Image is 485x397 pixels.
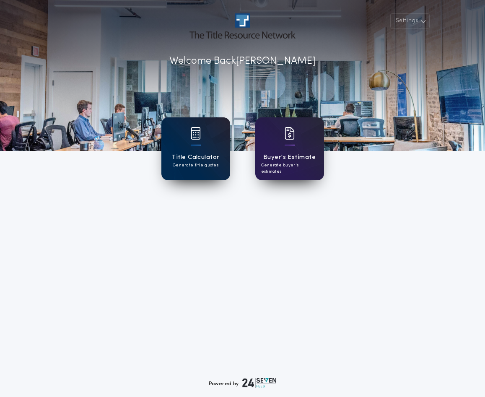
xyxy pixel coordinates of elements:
div: Powered by [209,378,277,388]
img: logo [242,378,277,388]
a: card iconTitle CalculatorGenerate title quotes [161,117,230,180]
button: Settings [390,13,430,29]
p: Welcome Back [PERSON_NAME] [169,54,316,69]
p: Generate title quotes [173,162,218,169]
a: card iconBuyer's EstimateGenerate buyer's estimates [255,117,324,180]
h1: Buyer's Estimate [263,153,316,162]
img: card icon [191,127,201,140]
img: account-logo [189,13,295,39]
h1: Title Calculator [171,153,219,162]
p: Generate buyer's estimates [261,162,318,175]
img: card icon [285,127,295,140]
